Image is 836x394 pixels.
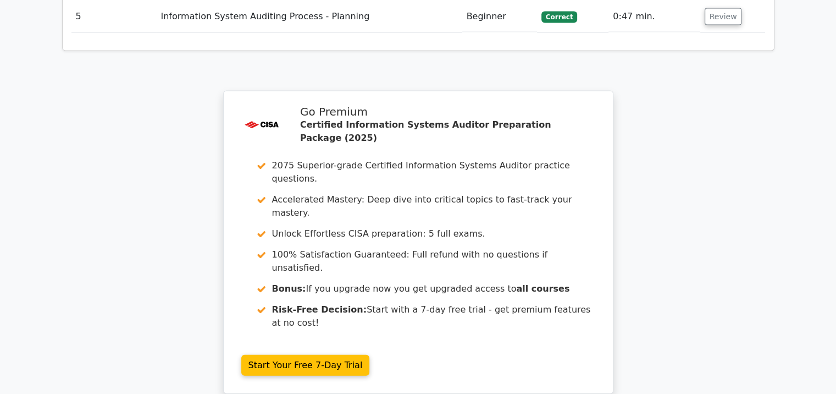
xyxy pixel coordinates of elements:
[241,355,370,376] a: Start Your Free 7-Day Trial
[156,1,462,32] td: Information System Auditing Process - Planning
[608,1,700,32] td: 0:47 min.
[705,8,742,25] button: Review
[462,1,537,32] td: Beginner
[71,1,157,32] td: 5
[541,12,577,23] span: Correct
